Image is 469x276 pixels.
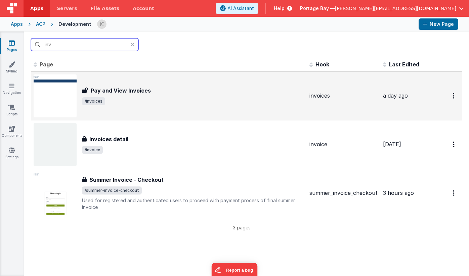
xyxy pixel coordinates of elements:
[31,38,138,51] input: Search pages, id's ...
[82,97,105,105] span: /invoices
[40,61,53,68] span: Page
[300,5,335,12] span: Portage Bay —
[315,61,329,68] span: Hook
[274,5,285,12] span: Help
[227,5,254,12] span: AI Assistant
[30,5,43,12] span: Apps
[82,186,142,195] span: /summer-invoice-checkout
[82,146,103,154] span: /invoice
[383,141,401,148] span: [DATE]
[91,87,151,95] h3: Pay and View Invoices
[335,5,456,12] span: [PERSON_NAME][EMAIL_ADDRESS][DOMAIN_NAME]
[300,5,464,12] button: Portage Bay — [PERSON_NAME][EMAIL_ADDRESS][DOMAIN_NAME]
[31,224,452,231] p: 3 pages
[449,137,460,151] button: Options
[309,92,378,100] div: invoices
[97,19,106,29] img: 5d1ca2343d4fbe88511ed98663e9c5d3
[89,176,164,184] h3: Summer Invoice - Checkout
[216,3,258,14] button: AI Assistant
[57,5,77,12] span: Servers
[89,135,128,143] h3: Invoices detail
[449,89,460,103] button: Options
[91,5,120,12] span: File Assets
[309,141,378,148] div: invoice
[383,189,414,196] span: 3 hours ago
[36,21,45,27] div: ACP
[11,21,23,27] div: Apps
[82,197,304,211] p: Used for registered and authenticated users to proceed with payment process of final summer invoice
[309,189,378,197] div: summer_invoice_checkout
[58,21,91,27] div: Development
[419,18,458,30] button: New Page
[383,92,408,99] span: a day ago
[449,186,460,200] button: Options
[389,61,419,68] span: Last Edited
